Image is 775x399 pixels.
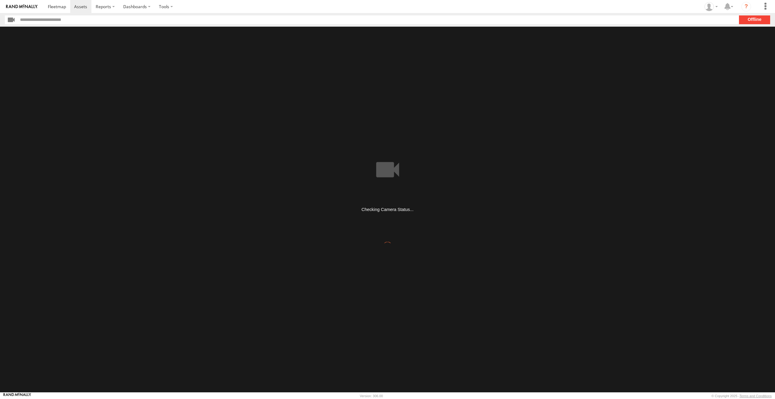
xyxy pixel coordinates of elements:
[360,394,383,398] div: Version: 306.00
[711,394,772,398] div: © Copyright 2025 -
[702,2,720,11] div: Dale Clarke
[3,393,31,399] a: Visit our Website
[6,5,38,9] img: rand-logo.svg
[741,2,751,12] i: ?
[740,394,772,398] a: Terms and Conditions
